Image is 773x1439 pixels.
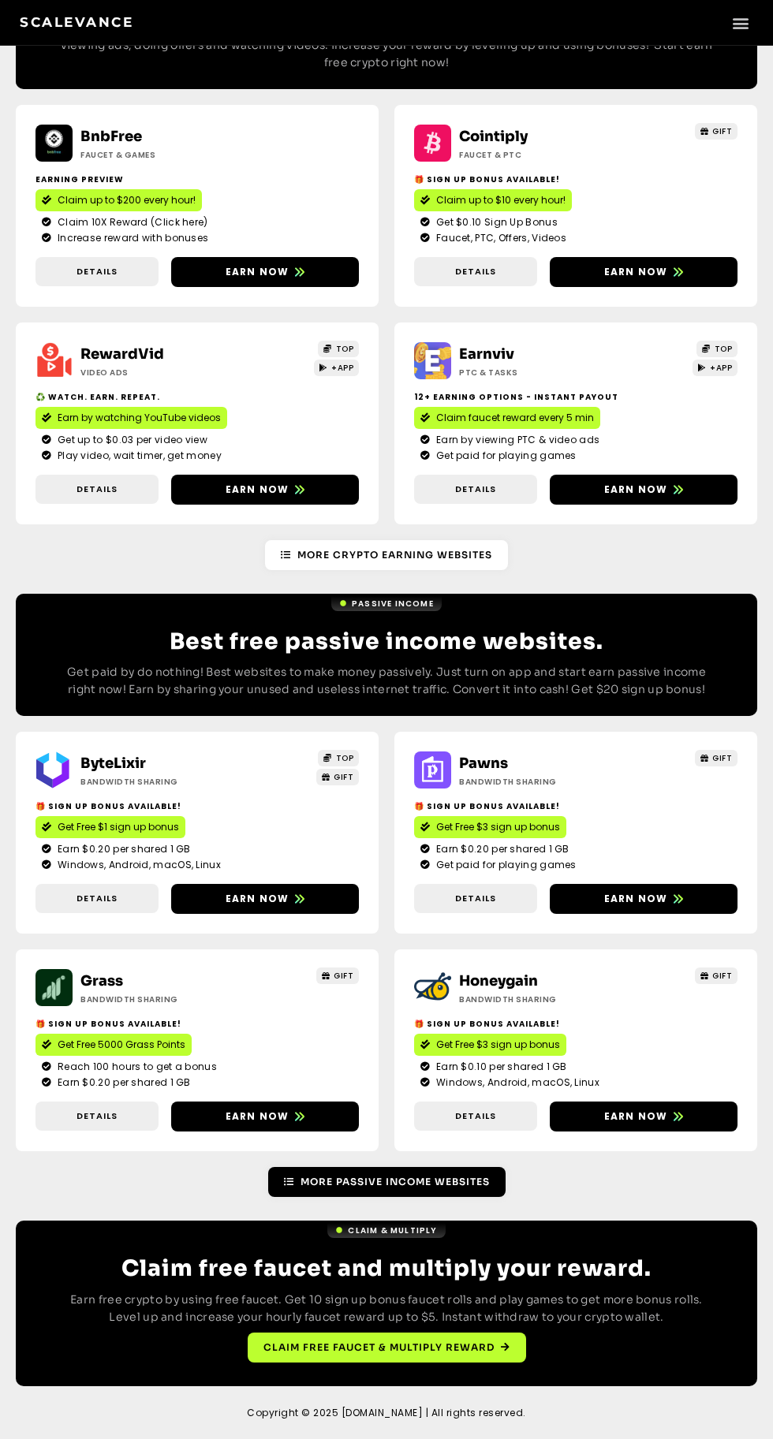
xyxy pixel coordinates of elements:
span: Earn now [226,265,289,279]
a: More Passive Income Websites [268,1167,506,1197]
h2: Claim free faucet and multiply your reward. [55,1255,718,1282]
a: TOP [318,750,359,766]
h2: Faucet & PTC [459,149,629,161]
a: Get Free $3 sign up bonus [414,1034,566,1056]
h2: 🎁 Sign up bonus available! [35,1018,359,1030]
span: Earn now [604,265,668,279]
a: GIFT [695,750,738,766]
a: Details [414,884,537,913]
span: Get $0.10 Sign Up Bonus [432,215,558,229]
a: Earn now [550,257,738,287]
span: Get paid for playing games [432,449,577,463]
a: Get Free 5000 Grass Points [35,1034,192,1056]
span: TOP [715,343,733,355]
span: Details [455,483,496,496]
span: Play video, wait timer, get money [54,449,222,463]
a: Earn now [171,257,359,287]
h2: 🎁 Sign up bonus available! [414,800,738,812]
span: Claim up to $10 every hour! [436,193,566,207]
span: GIFT [334,771,353,783]
a: Earn now [171,1102,359,1131]
span: Details [455,892,496,905]
a: Details [414,257,537,286]
span: Get Free $1 sign up bonus [58,820,179,834]
span: Claim up to $200 every hour! [58,193,196,207]
a: Earn now [171,475,359,505]
span: Claim & Multiply [348,1225,437,1236]
span: Earn $0.20 per shared 1 GB [54,1076,191,1090]
a: GIFT [316,769,360,785]
div: Menu Toggle [727,9,753,35]
a: +APP [693,360,738,376]
a: GIFT [695,123,738,140]
a: TOP [318,341,359,357]
a: RewardVid [80,345,164,363]
span: Claim free faucet & multiply reward [263,1340,495,1355]
a: Grass [80,972,123,990]
h2: Video ads [80,367,251,378]
span: Earn by watching YouTube videos [58,411,221,425]
span: Details [77,483,118,496]
span: Earn now [604,483,668,497]
a: Claim & Multiply [327,1223,445,1238]
a: Cointiply [459,128,528,145]
a: Get Free $3 sign up bonus [414,816,566,838]
a: Details [35,1102,159,1131]
a: Earn now [171,884,359,914]
a: BnbFree [80,128,142,145]
a: Pawns [459,755,508,772]
span: Earn $0.20 per shared 1 GB [432,842,569,856]
h2: Bandwidth Sharing [459,994,629,1005]
span: Details [455,1109,496,1123]
span: Get paid for playing games [432,858,577,872]
a: Claim up to $200 every hour! [35,189,202,211]
span: Faucet, PTC, Offers, Videos [432,231,566,245]
span: Earn now [604,892,668,906]
h2: 🎁 Sign up bonus available! [414,1018,738,1030]
h2: Copyright © 2025 [DOMAIN_NAME] | All rights reserved. [20,1406,753,1420]
a: Get Free $1 sign up bonus [35,816,185,838]
span: GIFT [712,752,732,764]
p: Get paid by do nothing! Best websites to make money passively. Just turn on app and start earn pa... [55,663,718,699]
a: GIFT [316,967,360,984]
span: Get Free $3 sign up bonus [436,820,560,834]
p: Earn free crypto by using free faucet. Get 10 sign up bonus faucet rolls and play games to get mo... [55,1291,718,1326]
h2: PTC & Tasks [459,367,629,378]
span: Claim faucet reward every 5 min [436,411,594,425]
span: Increase reward with bonuses [54,231,208,245]
span: Details [77,892,118,905]
h2: 12+ Earning options - instant payout [414,391,738,403]
span: Earn $0.10 per shared 1 GB [432,1060,567,1074]
span: More Passive Income Websites [301,1175,490,1189]
h2: Best free passive income websites. [55,628,718,655]
span: Get up to $0.03 per video view [54,433,207,447]
h2: 🎁 Sign up bonus available! [35,800,359,812]
span: Earn by viewing PTC & video ads [432,433,599,447]
span: TOP [336,752,354,764]
a: Claim up to $10 every hour! [414,189,572,211]
h2: Bandwidth Sharing [80,776,251,788]
a: Earn now [550,1102,738,1131]
span: Earn now [226,1109,289,1124]
span: Details [77,265,118,278]
a: Claim free faucet & multiply reward [248,1333,526,1363]
a: Details [35,475,159,504]
a: ByteLixir [80,755,146,772]
a: Passive Income [331,596,442,611]
h2: Earning Preview [35,173,359,185]
a: Details [414,1102,537,1131]
span: GIFT [334,970,353,982]
span: Windows, Android, macOS, Linux [54,858,221,872]
span: Earn $0.20 per shared 1 GB [54,842,191,856]
span: Details [455,265,496,278]
a: Earn by watching YouTube videos [35,407,227,429]
span: TOP [336,343,354,355]
a: +APP [314,360,360,376]
a: Honeygain [459,972,538,990]
a: Claim faucet reward every 5 min [414,407,600,429]
a: Details [35,257,159,286]
h2: Faucet & Games [80,149,251,161]
a: Scalevance [20,14,133,30]
h2: 🎁 Sign up bonus available! [414,173,738,185]
span: +APP [331,362,353,374]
